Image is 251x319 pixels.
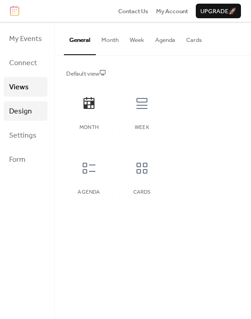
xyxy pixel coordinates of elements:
[9,80,29,94] span: Views
[181,22,207,54] button: Cards
[4,125,47,145] a: Settings
[75,124,103,131] div: Month
[4,149,47,169] a: Form
[200,7,236,16] span: Upgrade 🚀
[150,22,181,54] button: Agenda
[75,189,103,196] div: Agenda
[9,32,42,46] span: My Events
[128,124,156,131] div: Week
[9,56,37,70] span: Connect
[66,69,238,78] div: Default view
[4,53,47,72] a: Connect
[156,7,188,16] span: My Account
[64,22,96,55] button: General
[9,129,37,143] span: Settings
[128,189,156,196] div: Cards
[196,4,241,18] button: Upgrade🚀
[156,6,188,15] a: My Account
[4,29,47,48] a: My Events
[4,77,47,97] a: Views
[124,22,150,54] button: Week
[4,101,47,121] a: Design
[118,6,148,15] a: Contact Us
[96,22,124,54] button: Month
[9,104,32,118] span: Design
[10,6,19,16] img: logo
[118,7,148,16] span: Contact Us
[9,153,26,167] span: Form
